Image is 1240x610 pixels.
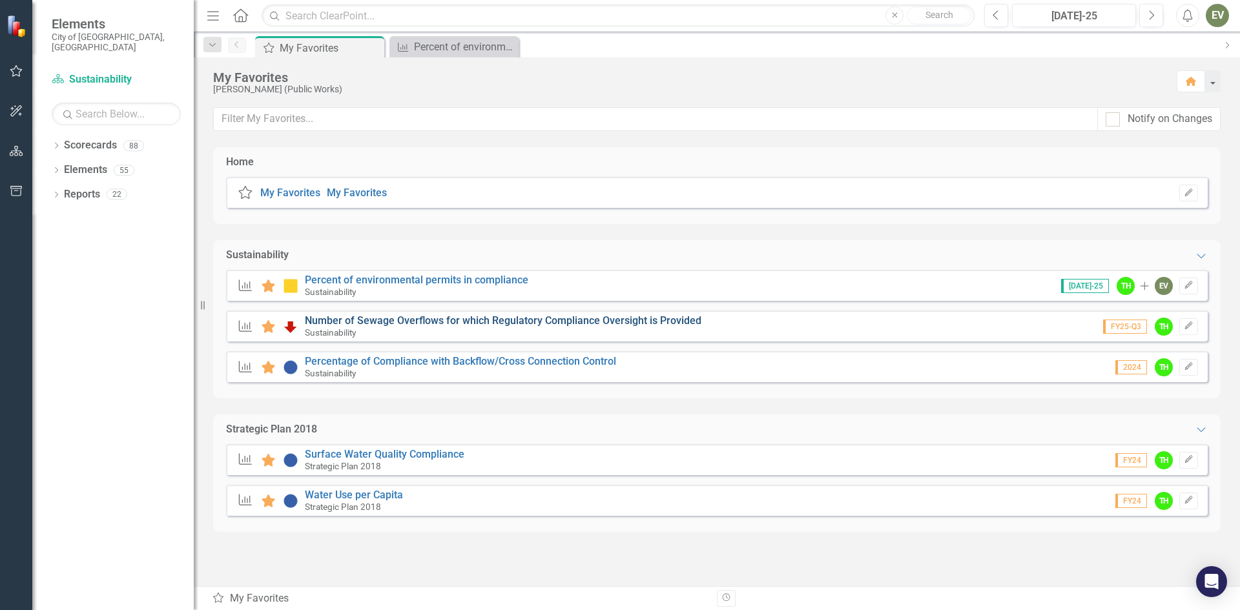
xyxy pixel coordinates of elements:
[1115,360,1147,374] span: 2024
[212,591,707,606] div: My Favorites
[64,163,107,178] a: Elements
[262,5,975,27] input: Search ClearPoint...
[305,287,356,297] small: Sustainability
[1206,4,1229,27] button: EV
[1061,279,1109,293] span: [DATE]-25
[305,368,356,378] small: Sustainability
[305,327,356,338] small: Sustainability
[925,10,953,20] span: Search
[1103,320,1147,334] span: FY25-Q3
[52,16,181,32] span: Elements
[283,493,298,509] img: Information Unavailable
[123,140,144,151] div: 88
[1179,185,1198,201] button: Set Home Page
[1155,318,1173,336] div: TH
[1115,453,1147,467] span: FY24
[1017,8,1131,24] div: [DATE]-25
[1155,358,1173,376] div: TH
[1117,277,1135,295] div: TH
[305,448,464,460] a: Surface Water Quality Compliance
[327,187,387,199] a: My Favorites
[393,39,515,55] a: Percent of environmental permits in compliance
[213,70,1164,85] div: My Favorites
[64,138,117,153] a: Scorecards
[1196,566,1227,597] div: Open Intercom Messenger
[305,314,701,327] a: Number of Sewage Overflows for which Regulatory Compliance Oversight is Provided
[283,319,298,334] img: Reviewing for Improvement
[6,15,29,37] img: ClearPoint Strategy
[280,40,381,56] div: My Favorites
[52,32,181,53] small: City of [GEOGRAPHIC_DATA], [GEOGRAPHIC_DATA]
[283,452,298,468] img: Information Unavailable
[305,274,528,286] a: Percent of environmental permits in compliance
[260,187,320,199] a: My Favorites
[226,422,317,437] div: Strategic Plan 2018
[1012,4,1136,27] button: [DATE]-25
[52,72,181,87] a: Sustainability
[1128,112,1212,127] div: Notify on Changes
[283,360,298,375] img: Information Unavailable
[213,107,1098,131] input: Filter My Favorites...
[1155,277,1173,295] div: EV
[305,461,381,471] small: Strategic Plan 2018
[107,189,127,200] div: 22
[283,278,298,294] img: Monitoring Progress
[226,248,289,263] div: Sustainability
[1155,492,1173,510] div: TH
[213,85,1164,94] div: [PERSON_NAME] (Public Works)
[64,187,100,202] a: Reports
[226,155,254,170] div: Home
[1115,494,1147,508] span: FY24
[305,502,381,512] small: Strategic Plan 2018
[114,165,134,176] div: 55
[305,489,403,501] a: Water Use per Capita
[907,6,971,25] button: Search
[52,103,181,125] input: Search Below...
[305,355,616,367] a: Percentage of Compliance with Backflow/Cross Connection Control
[414,39,515,55] div: Percent of environmental permits in compliance
[1155,451,1173,469] div: TH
